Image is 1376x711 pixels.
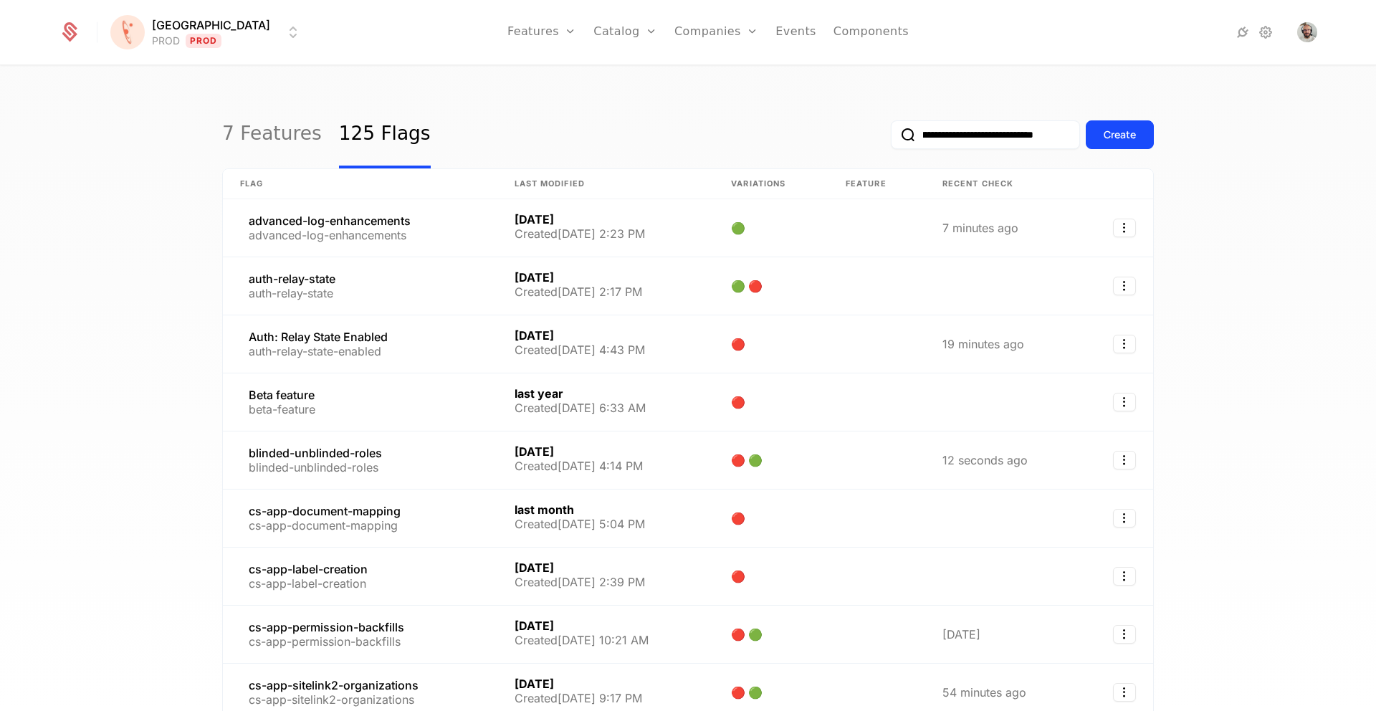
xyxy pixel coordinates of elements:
button: Select action [1113,625,1136,644]
button: Select environment [115,16,302,48]
div: Create [1104,128,1136,142]
button: Open user button [1297,22,1317,42]
button: Select action [1113,277,1136,295]
a: 7 Features [222,101,322,168]
th: Flag [223,169,497,199]
a: Settings [1257,24,1274,41]
button: Select action [1113,335,1136,353]
button: Select action [1113,683,1136,702]
button: Create [1086,120,1154,149]
img: Florence [110,15,145,49]
th: Feature [828,169,925,199]
th: Variations [714,169,828,199]
span: [GEOGRAPHIC_DATA] [152,16,270,34]
button: Select action [1113,219,1136,237]
div: PROD [152,34,180,48]
button: Select action [1113,393,1136,411]
button: Select action [1113,509,1136,528]
img: Marko Bera [1297,22,1317,42]
button: Select action [1113,567,1136,586]
span: Prod [186,34,222,48]
a: Integrations [1234,24,1251,41]
button: Select action [1113,451,1136,469]
th: Recent check [925,169,1079,199]
a: 125 Flags [339,101,431,168]
th: Last Modified [497,169,715,199]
